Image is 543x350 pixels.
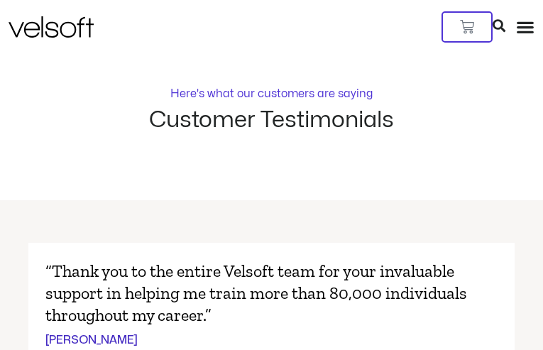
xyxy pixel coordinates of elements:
p: Here's what our customers are saying [170,88,373,99]
img: Velsoft Training Materials [9,16,94,38]
p: “Thank you to the entire Velsoft team for your invaluable support in helping me train more than 8... [45,260,498,327]
cite: [PERSON_NAME] [45,332,138,349]
div: Menu Toggle [516,18,534,36]
h2: Customer Testimonials [149,108,394,132]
